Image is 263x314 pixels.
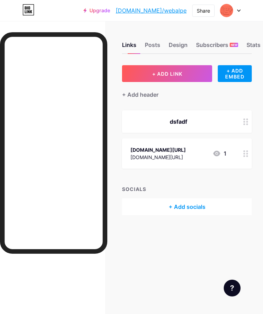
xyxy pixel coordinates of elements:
[220,4,233,17] img: webalpe
[122,198,252,215] div: + Add socials
[130,117,227,126] div: dsfadf
[122,185,252,193] div: SOCIALS
[197,7,210,14] div: Share
[169,41,188,53] div: Design
[145,41,160,53] div: Posts
[122,90,159,99] div: + Add header
[83,8,110,13] a: Upgrade
[130,153,186,161] div: [DOMAIN_NAME][URL]
[130,146,186,153] div: [DOMAIN_NAME][URL]
[116,6,187,15] a: [DOMAIN_NAME]/webalpe
[247,41,261,53] div: Stats
[218,65,252,82] div: + ADD EMBED
[231,43,237,47] span: NEW
[213,149,227,158] div: 1
[122,65,212,82] button: + ADD LINK
[152,71,182,77] span: + ADD LINK
[196,41,238,53] div: Subscribers
[122,41,136,53] div: Links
